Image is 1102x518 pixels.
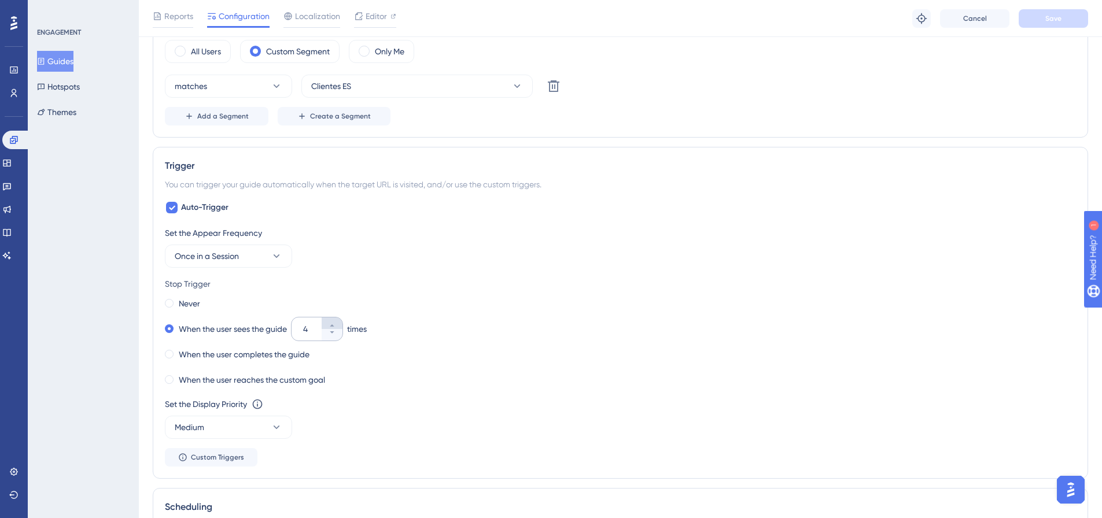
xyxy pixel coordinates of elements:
[165,500,1076,514] div: Scheduling
[366,9,387,23] span: Editor
[219,9,270,23] span: Configuration
[181,201,228,214] span: Auto-Trigger
[27,3,72,17] span: Need Help?
[165,107,268,125] button: Add a Segment
[175,249,239,263] span: Once in a Session
[301,75,533,98] button: Clientes ES
[1053,472,1088,507] iframe: UserGuiding AI Assistant Launcher
[179,373,325,387] label: When the user reaches the custom goal
[175,420,204,434] span: Medium
[175,79,207,93] span: matches
[165,75,292,98] button: matches
[191,453,244,462] span: Custom Triggers
[375,45,404,58] label: Only Me
[278,107,390,125] button: Create a Segment
[295,9,340,23] span: Localization
[191,45,221,58] label: All Users
[1019,9,1088,28] button: Save
[179,347,309,361] label: When the user completes the guide
[1045,14,1062,23] span: Save
[165,416,292,439] button: Medium
[266,45,330,58] label: Custom Segment
[179,322,287,336] label: When the user sees the guide
[164,9,193,23] span: Reports
[197,112,249,121] span: Add a Segment
[165,397,247,411] div: Set the Display Priority
[165,177,1076,191] div: You can trigger your guide automatically when the target URL is visited, and/or use the custom tr...
[165,226,1076,240] div: Set the Appear Frequency
[179,297,200,310] label: Never
[940,9,1009,28] button: Cancel
[37,28,81,37] div: ENGAGEMENT
[963,14,987,23] span: Cancel
[311,79,351,93] span: Clientes ES
[165,448,257,467] button: Custom Triggers
[347,322,367,336] div: times
[37,51,73,72] button: Guides
[37,76,80,97] button: Hotspots
[165,277,1076,291] div: Stop Trigger
[80,6,84,15] div: 1
[310,112,371,121] span: Create a Segment
[37,102,76,123] button: Themes
[165,159,1076,173] div: Trigger
[165,245,292,268] button: Once in a Session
